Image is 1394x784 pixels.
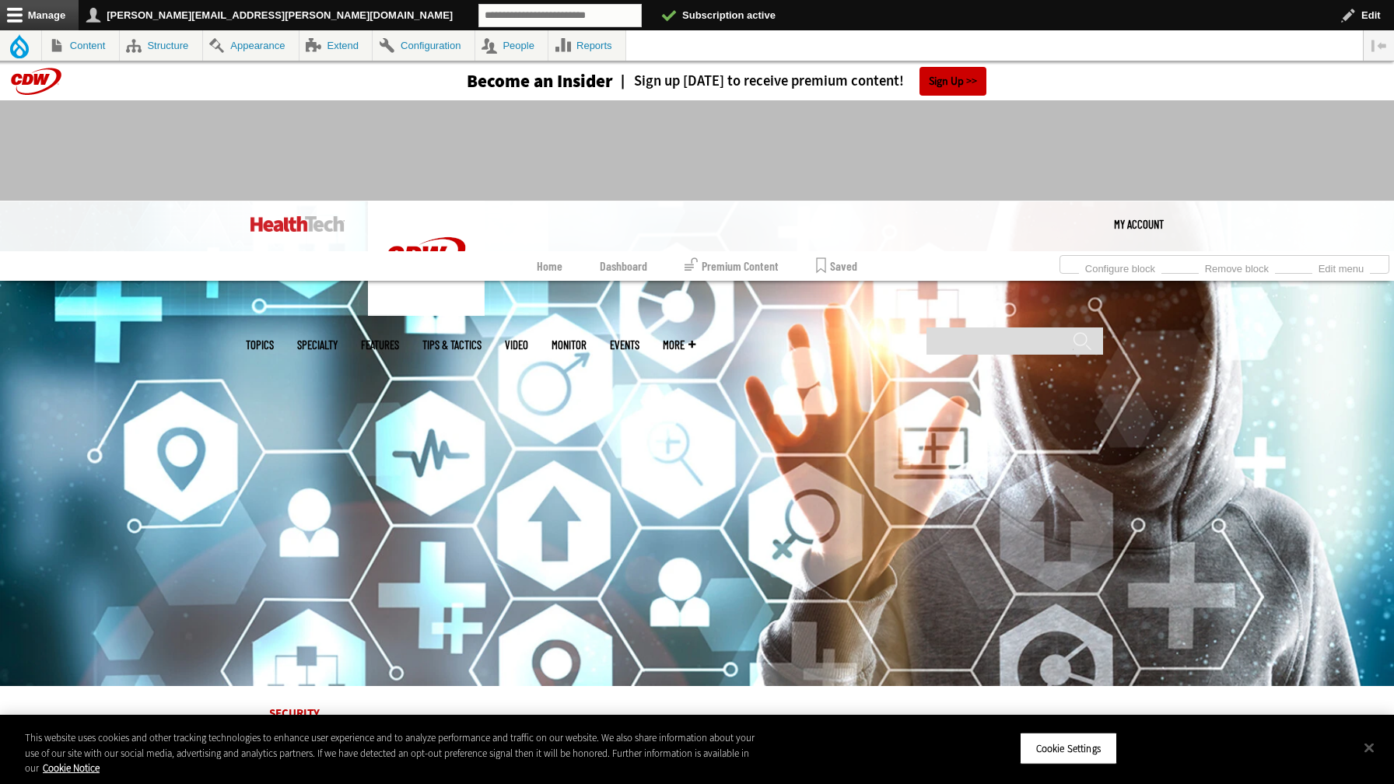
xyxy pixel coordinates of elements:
a: Dashboard [600,251,647,281]
span: Specialty [297,339,338,351]
a: Content [42,30,119,61]
a: Edit menu [1312,258,1370,275]
a: Remove block [1199,258,1275,275]
img: Home [250,216,345,232]
a: Video [505,339,528,351]
a: Tips & Tactics [422,339,482,351]
a: People [475,30,548,61]
a: Features [361,339,399,351]
button: Vertical orientation [1364,30,1394,61]
h3: Become an Insider [467,72,613,90]
a: Home [537,251,562,281]
button: Close [1352,730,1386,765]
a: Extend [299,30,373,61]
a: More information about your privacy [43,761,100,775]
div: This website uses cookies and other tracking technologies to enhance user experience and to analy... [25,730,767,776]
a: Configure block [1079,258,1161,275]
span: More [663,339,695,351]
a: Appearance [203,30,299,61]
a: My Account [1114,201,1164,247]
a: Premium Content [685,251,779,281]
a: CDW [368,303,485,320]
a: Sign Up [919,67,986,96]
a: MonITor [552,339,587,351]
a: Events [610,339,639,351]
a: Reports [548,30,625,61]
iframe: advertisement [414,116,980,186]
a: Saved [816,251,857,281]
a: Become an Insider [408,72,613,90]
img: Home [368,201,485,316]
div: User menu [1114,201,1164,247]
a: Configuration [373,30,474,61]
button: Cookie Settings [1020,732,1117,765]
a: Sign up [DATE] to receive premium content! [613,74,904,89]
a: Structure [120,30,202,61]
a: Security [269,705,320,721]
span: Topics [246,339,274,351]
